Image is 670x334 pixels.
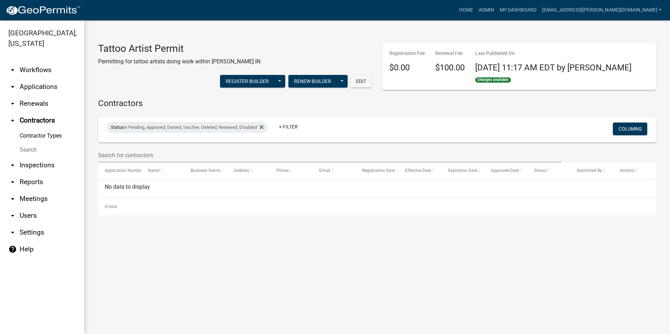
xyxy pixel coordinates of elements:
datatable-header-cell: Phone [270,162,313,179]
span: Effective Date [405,168,431,173]
span: Email [319,168,330,173]
datatable-header-cell: Submitted By [570,162,613,179]
div: No data to display [98,180,656,197]
button: Columns [613,123,647,135]
h4: $0.00 [389,63,425,73]
p: Last Published On [475,50,631,57]
i: arrow_drop_down [8,228,17,237]
h4: $100.00 [435,63,465,73]
button: Register Builder [220,75,274,88]
datatable-header-cell: Address [227,162,269,179]
i: arrow_drop_down [8,83,17,91]
span: Approved Date [491,168,519,173]
span: Business Name [191,168,220,173]
i: help [8,245,17,253]
a: [EMAIL_ADDRESS][PERSON_NAME][DOMAIN_NAME] [539,4,664,17]
span: Address [234,168,249,173]
p: Permitting for tattoo artists doing work within [PERSON_NAME] IN [98,57,260,66]
span: Registration Date [362,168,395,173]
h4: Contractors [98,98,656,109]
span: [DATE] 11:17 AM EDT by [PERSON_NAME] [475,63,631,72]
datatable-header-cell: Business Name [184,162,227,179]
span: Expiration Date [448,168,477,173]
i: arrow_drop_down [8,161,17,169]
datatable-header-cell: Registration Date [356,162,398,179]
i: arrow_drop_up [8,116,17,125]
a: My Dashboard [497,4,539,17]
input: Search for contractors [98,148,561,162]
button: Renew Builder [288,75,337,88]
datatable-header-cell: Effective Date [398,162,441,179]
datatable-header-cell: Email [313,162,355,179]
span: Actions [620,168,634,173]
i: arrow_drop_down [8,211,17,220]
h3: Tattoo Artist Permit [98,43,260,55]
span: Status [111,125,124,130]
span: Phone [276,168,289,173]
datatable-header-cell: Status [527,162,570,179]
span: Name [148,168,159,173]
i: arrow_drop_down [8,66,17,74]
datatable-header-cell: Actions [613,162,656,179]
datatable-header-cell: Application Number [98,162,141,179]
button: Edit [350,75,372,88]
datatable-header-cell: Approved Date [484,162,527,179]
div: in Pending, Approved, Denied, Inactive, Deleted, Renewed, Disabled [107,122,268,133]
span: Changes available [475,77,511,83]
div: 0 total [98,198,656,215]
a: Home [456,4,476,17]
a: Admin [476,4,497,17]
datatable-header-cell: Expiration Date [442,162,484,179]
span: Status [534,168,546,173]
datatable-header-cell: Name [141,162,184,179]
i: arrow_drop_down [8,99,17,108]
span: Submitted By [577,168,602,173]
i: arrow_drop_down [8,178,17,186]
a: + Filter [273,120,303,133]
p: Renewal Fee [435,50,465,57]
i: arrow_drop_down [8,195,17,203]
p: Registration Fee [389,50,425,57]
span: Application Number [105,168,143,173]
